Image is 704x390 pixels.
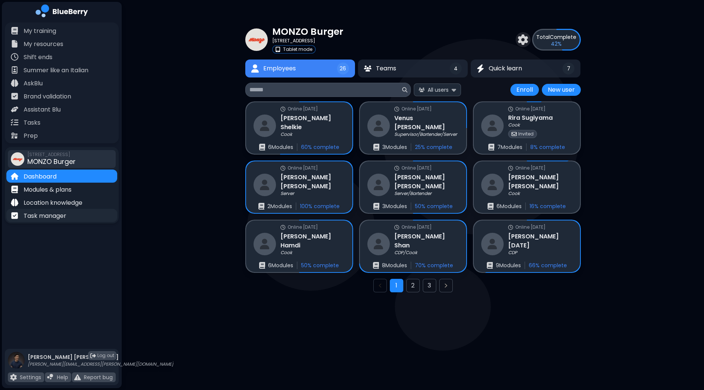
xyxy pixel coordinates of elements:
[24,53,52,62] p: Shift ends
[390,279,403,292] button: Go to page 1
[11,173,18,180] img: file icon
[518,34,528,45] img: settings
[477,64,484,73] img: Quick learn
[508,166,513,171] img: online status
[508,191,520,196] p: Cook
[11,79,18,87] img: file icon
[394,250,417,256] p: CDP/Cook
[394,114,460,132] h3: Venus [PERSON_NAME]
[394,107,399,112] img: online status
[272,25,343,38] p: MONZO Burger
[280,232,345,250] h3: [PERSON_NAME] Hamdi
[280,166,285,171] img: online status
[340,65,346,72] span: 26
[24,66,88,75] p: Summer like an Italian
[376,64,396,73] span: Teams
[245,60,355,77] button: EmployeesEmployees26
[439,279,453,292] button: Next page
[414,83,461,96] button: All users
[8,352,25,376] img: profile photo
[245,161,353,214] a: online statusOnline [DATE]restaurant[PERSON_NAME] [PERSON_NAME]Serverenrollments2Modules100% comp...
[551,40,562,47] p: 42 %
[24,27,56,36] p: My training
[10,374,17,381] img: file icon
[402,87,407,92] img: search icon
[497,144,522,150] p: 7 Module s
[415,262,453,269] p: 70 % complete
[373,262,379,269] img: enrollments
[358,60,468,77] button: TeamsTeams4
[496,262,521,269] p: 9 Module s
[529,262,567,269] p: 66 % complete
[27,152,76,158] span: [STREET_ADDRESS]
[258,203,264,210] img: enrollments
[280,114,345,132] h3: [PERSON_NAME] Shelkie
[382,262,407,269] p: 8 Module s
[508,225,513,230] img: online status
[510,84,539,96] button: Enroll
[515,224,546,230] p: Online [DATE]
[481,115,504,137] img: restaurant
[268,262,293,269] p: 6 Module s
[276,47,280,52] img: tablet
[536,34,576,40] p: Complete
[74,374,81,381] img: file icon
[367,233,390,255] img: restaurant
[11,152,24,166] img: company thumbnail
[452,86,456,93] img: expand
[359,220,467,273] a: online statusOnline [DATE]restaurant[PERSON_NAME] ShanCDP/Cookenrollments8Modules70% complete
[394,191,431,196] p: Server/Bartender
[542,84,581,96] button: New user
[20,374,41,381] p: Settings
[415,203,453,210] p: 50 % complete
[487,262,493,269] img: enrollments
[515,106,546,112] p: Online [DATE]
[529,203,566,210] p: 16 % complete
[259,262,265,269] img: enrollments
[27,157,76,166] span: MONZO Burger
[280,250,292,256] p: Cook
[508,113,553,122] h3: Rira Sugiyama
[401,106,432,112] p: Online [DATE]
[401,224,432,230] p: Online [DATE]
[288,106,318,112] p: Online [DATE]
[263,64,296,73] span: Employees
[373,279,387,292] button: Previous page
[24,92,71,101] p: Brand validation
[471,60,580,77] button: Quick learnQuick learn7
[373,203,379,210] img: enrollments
[394,173,459,191] h3: [PERSON_NAME] [PERSON_NAME]
[268,144,293,150] p: 6 Module s
[24,211,66,220] p: Task manager
[11,199,18,206] img: file icon
[24,198,82,207] p: Location knowledge
[84,374,113,381] p: Report bug
[280,191,294,196] p: Server
[382,203,407,210] p: 3 Module s
[488,144,494,150] img: enrollments
[508,173,573,191] h3: [PERSON_NAME] [PERSON_NAME]
[394,232,459,250] h3: [PERSON_NAME] Shan
[280,107,285,112] img: online status
[24,131,38,140] p: Prep
[24,118,40,127] p: Tasks
[11,212,18,219] img: file icon
[508,232,573,250] h3: [PERSON_NAME] [DATE]
[11,132,18,139] img: file icon
[280,225,285,230] img: online status
[301,144,339,150] p: 60 % complete
[267,203,292,210] p: 2 Module s
[97,353,114,359] span: Log out
[359,161,467,214] a: online statusOnline [DATE]restaurant[PERSON_NAME] [PERSON_NAME]Server/Bartenderenrollments3Module...
[24,105,61,114] p: Assistant Blu
[401,165,432,171] p: Online [DATE]
[24,79,43,88] p: AskBlu
[406,279,420,292] button: Go to page 2
[36,4,88,20] img: company logo
[90,353,96,359] img: logout
[518,131,534,137] p: Invited
[11,66,18,74] img: file icon
[382,144,407,150] p: 3 Module s
[11,27,18,34] img: file icon
[24,172,57,181] p: Dashboard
